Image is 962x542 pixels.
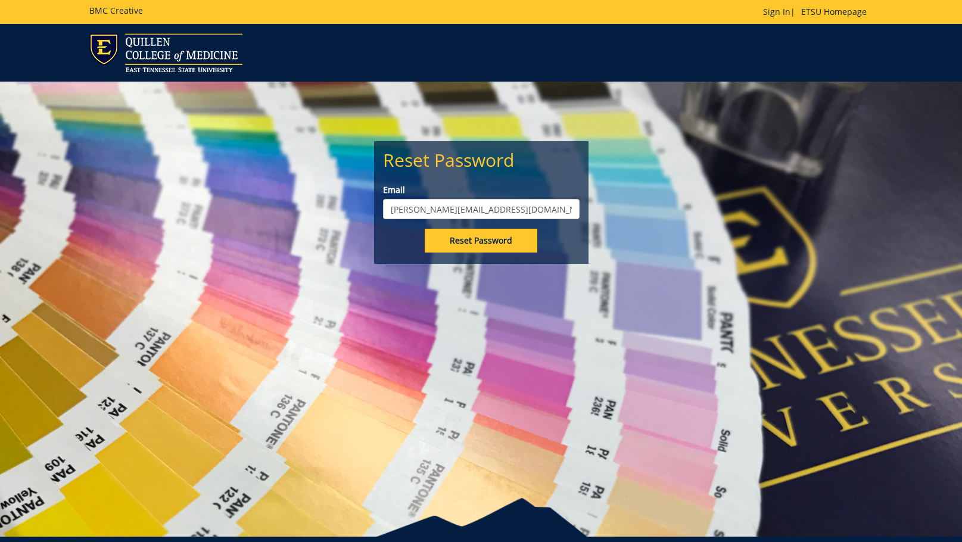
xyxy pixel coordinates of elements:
[425,229,537,253] input: Reset Password
[89,6,143,15] h5: BMC Creative
[795,6,873,17] a: ETSU Homepage
[89,33,242,72] img: ETSU logo
[383,150,580,170] h2: Reset Password
[383,184,580,196] label: Email
[763,6,790,17] a: Sign In
[763,6,873,18] p: |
